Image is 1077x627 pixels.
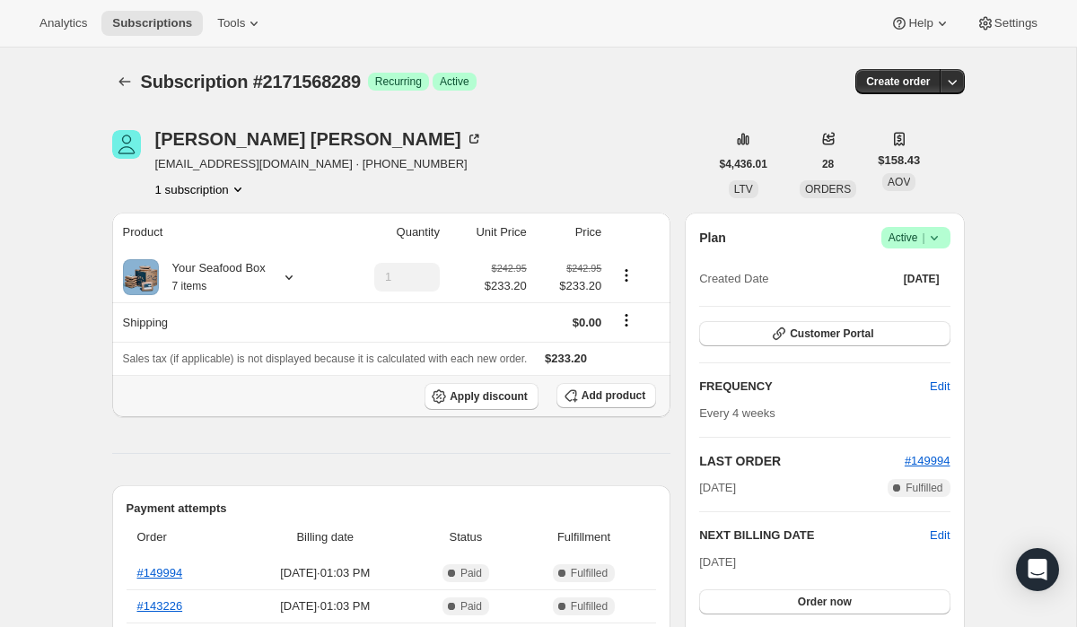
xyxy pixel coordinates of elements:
button: 28 [811,152,845,177]
span: [DATE] [699,555,736,569]
th: Unit Price [445,213,532,252]
button: [DATE] [893,266,950,292]
span: [DATE] · 01:03 PM [241,564,410,582]
span: ORDERS [805,183,851,196]
button: $4,436.01 [709,152,778,177]
span: Subscription #2171568289 [141,72,361,91]
button: Edit [930,527,950,544]
th: Product [112,213,337,252]
button: Add product [556,383,656,408]
th: Quantity [337,213,445,252]
span: Created Date [699,270,768,288]
span: Paid [460,566,482,580]
span: Settings [994,16,1038,30]
span: [DATE] [699,479,736,497]
span: AOV [888,176,910,188]
span: Analytics [39,16,87,30]
button: Create order [855,69,941,94]
span: [DATE] · 01:03 PM [241,597,410,615]
span: Fulfilled [906,481,942,495]
h2: Plan [699,229,726,247]
span: Help [908,16,933,30]
span: Paid [460,599,482,614]
span: Add product [582,388,645,403]
small: 7 items [172,280,207,292]
button: Product actions [155,180,247,198]
button: Analytics [29,11,98,36]
span: Subscriptions [112,16,192,30]
span: 28 [822,157,834,171]
span: Active [440,74,469,89]
h2: LAST ORDER [699,452,905,470]
span: Recurring [375,74,422,89]
h2: Payment attempts [127,500,657,518]
span: [EMAIL_ADDRESS][DOMAIN_NAME] · [PHONE_NUMBER] [155,155,483,173]
span: Tools [217,16,245,30]
div: Your Seafood Box [159,259,266,295]
span: $4,436.01 [720,157,767,171]
div: Open Intercom Messenger [1016,548,1059,591]
span: Customer Portal [790,327,873,341]
span: Order now [798,595,852,609]
span: Create order [866,74,930,89]
a: #149994 [905,454,950,467]
th: Price [532,213,608,252]
button: Help [880,11,961,36]
span: Active [889,229,943,247]
button: Subscriptions [112,69,137,94]
small: $242.95 [566,263,601,274]
button: Settings [966,11,1048,36]
button: Apply discount [425,383,538,410]
h2: NEXT BILLING DATE [699,527,930,544]
a: #143226 [137,599,183,613]
span: $233.20 [485,277,527,295]
span: Fulfilled [571,599,608,614]
img: product img [123,259,159,295]
button: Subscriptions [101,11,203,36]
span: $158.43 [878,152,920,170]
th: Order [127,518,236,557]
div: [PERSON_NAME] [PERSON_NAME] [155,130,483,148]
span: Apply discount [450,389,528,404]
small: $242.95 [492,263,527,274]
span: | [922,231,924,245]
span: $233.20 [538,277,602,295]
span: Every 4 weeks [699,406,775,420]
a: #149994 [137,566,183,579]
button: #149994 [905,452,950,470]
span: Sales tax (if applicable) is not displayed because it is calculated with each new order. [123,353,528,365]
h2: FREQUENCY [699,378,930,396]
span: Fulfilled [571,566,608,580]
span: Margo Dunn [112,130,141,159]
button: Edit [919,372,960,401]
span: $233.20 [545,352,587,365]
span: Status [420,528,512,546]
button: Product actions [612,266,641,285]
span: Fulfillment [522,528,645,546]
button: Customer Portal [699,321,950,346]
span: $0.00 [573,316,602,329]
span: Billing date [241,528,410,546]
span: LTV [734,183,753,196]
button: Order now [699,589,950,614]
span: [DATE] [904,272,940,286]
th: Shipping [112,302,337,342]
span: Edit [930,378,950,396]
button: Tools [206,11,274,36]
button: Shipping actions [612,310,641,330]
